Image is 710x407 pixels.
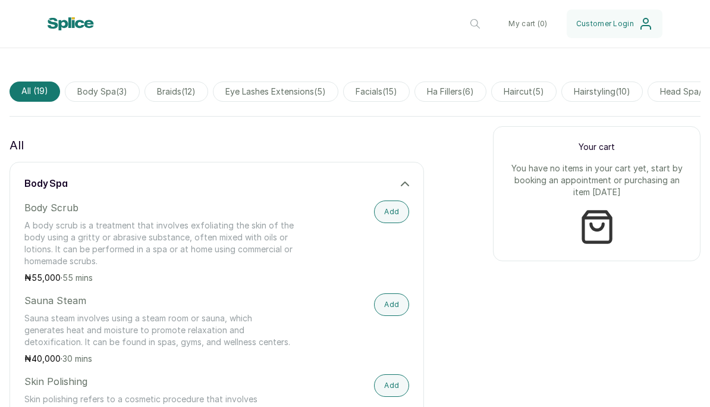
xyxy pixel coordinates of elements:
[144,82,208,102] span: braids(12)
[32,353,61,364] span: 40,000
[499,10,557,38] button: My cart (0)
[343,82,410,102] span: facials(15)
[24,312,294,348] p: Sauna steam involves using a steam room or sauna, which generates heat and moisture to promote re...
[65,82,140,102] span: body spa(3)
[508,141,686,153] p: Your cart
[62,353,92,364] span: 30 mins
[24,177,68,191] h3: body spa
[24,220,294,267] p: A body scrub is a treatment that involves exfoliating the skin of the body using a gritty or abra...
[414,82,486,102] span: ha fillers(6)
[62,273,93,283] span: 55 mins
[213,82,338,102] span: eye lashes extensions(5)
[374,293,409,316] button: Add
[491,82,557,102] span: haircut(5)
[374,374,409,397] button: Add
[10,82,60,102] span: All (19)
[24,353,294,365] p: ₦ ·
[567,10,662,38] button: Customer Login
[508,162,686,198] p: You have no items in your cart yet, start by booking an appointment or purchasing an item [DATE]
[374,201,409,223] button: Add
[576,19,634,29] span: Customer Login
[24,201,294,215] p: Body Scrub
[561,82,643,102] span: hairstyling(10)
[24,374,294,389] p: Skin Polishing
[32,273,61,283] span: 55,000
[24,293,294,308] p: Sauna Steam
[10,136,24,155] p: All
[24,272,294,284] p: ₦ ·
